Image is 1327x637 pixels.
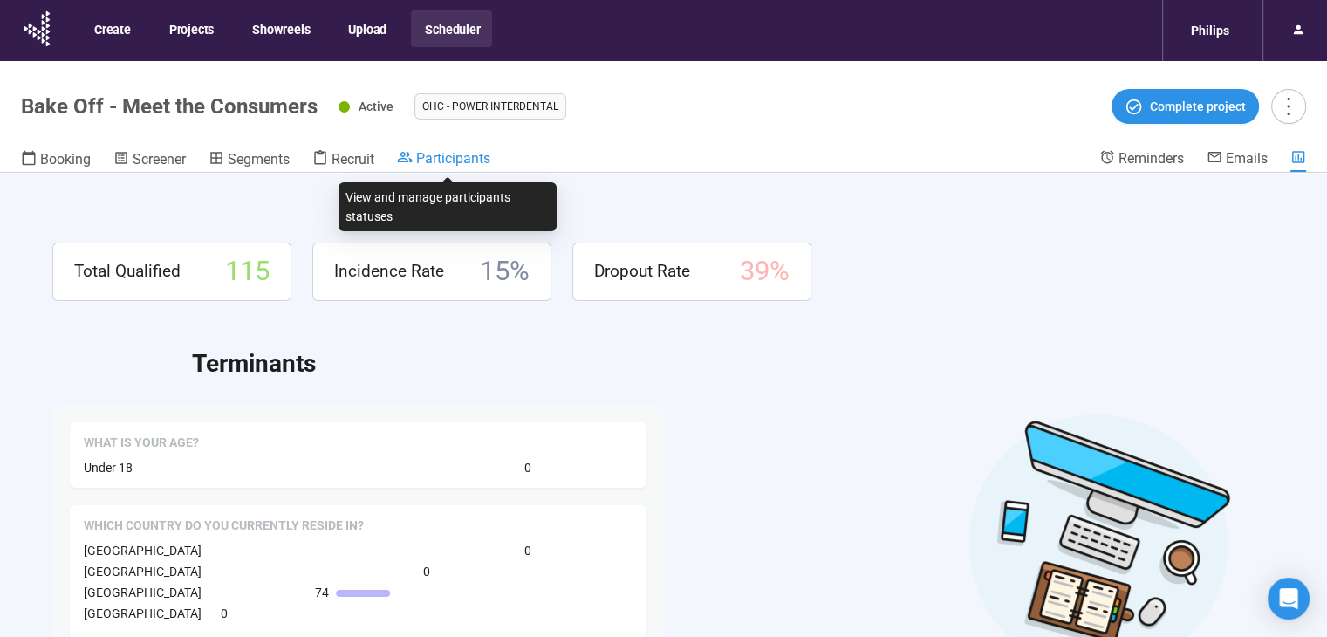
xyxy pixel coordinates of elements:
[84,565,202,579] span: [GEOGRAPHIC_DATA]
[209,149,290,172] a: Segments
[192,345,1275,383] h2: Terminants
[1118,150,1184,167] span: Reminders
[397,149,490,170] a: Participants
[1207,149,1268,170] a: Emails
[740,250,790,293] span: 39 %
[84,461,133,475] span: Under 18
[416,150,490,167] span: Participants
[225,250,270,293] span: 115
[339,182,557,231] div: View and manage participants statuses
[238,10,322,47] button: Showreels
[80,10,143,47] button: Create
[84,544,202,558] span: [GEOGRAPHIC_DATA]
[359,99,393,113] span: Active
[84,517,364,535] span: Which country do you currently reside in?
[480,250,530,293] span: 15 %
[312,149,374,172] a: Recruit
[133,151,186,168] span: Screener
[228,151,290,168] span: Segments
[221,604,228,623] span: 0
[1180,14,1240,47] div: Philips
[1271,89,1306,124] button: more
[21,149,91,172] a: Booking
[1226,150,1268,167] span: Emails
[1268,578,1310,620] div: Open Intercom Messenger
[411,10,492,47] button: Scheduler
[84,435,199,452] span: What is your age?
[594,258,690,284] span: Dropout Rate
[315,583,329,602] span: 74
[524,458,531,477] span: 0
[1150,97,1246,116] span: Complete project
[84,606,202,620] span: [GEOGRAPHIC_DATA]
[524,541,531,560] span: 0
[334,258,444,284] span: Incidence Rate
[84,586,202,599] span: [GEOGRAPHIC_DATA]
[155,10,226,47] button: Projects
[423,562,430,581] span: 0
[334,10,399,47] button: Upload
[40,151,91,168] span: Booking
[1112,89,1259,124] button: Complete project
[113,149,186,172] a: Screener
[1099,149,1184,170] a: Reminders
[332,151,374,168] span: Recruit
[21,94,318,119] h1: Bake Off - Meet the Consumers
[422,98,558,115] span: OHC - Power Interdental
[1276,94,1300,118] span: more
[74,258,181,284] span: Total Qualified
